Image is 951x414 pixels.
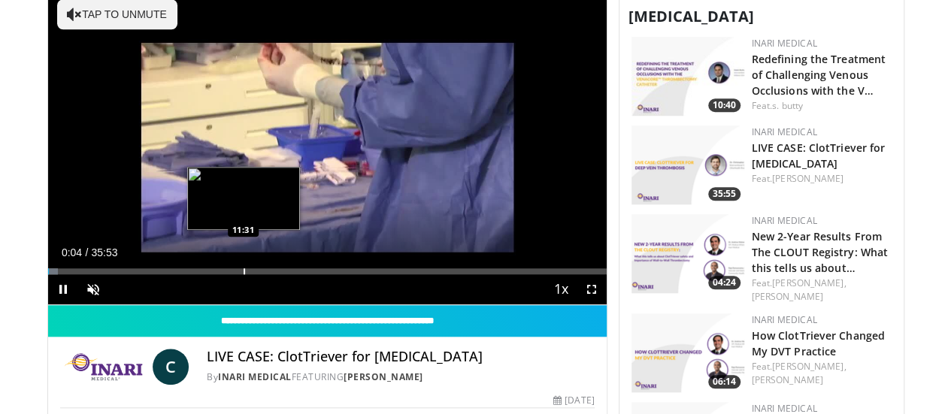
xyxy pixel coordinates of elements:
a: [PERSON_NAME], [772,360,846,373]
a: 06:14 [631,313,744,392]
div: Feat. [752,172,892,186]
a: Inari Medical [752,313,817,326]
img: Inari Medical [60,349,147,385]
span: [MEDICAL_DATA] [628,6,754,26]
a: Inari Medical [752,37,817,50]
button: Unmute [78,274,108,304]
span: 06:14 [708,375,741,388]
div: Progress Bar [48,268,607,274]
span: 35:53 [91,246,117,258]
a: [PERSON_NAME] [772,172,843,185]
span: 0:04 [62,246,82,258]
span: 35:55 [708,187,741,201]
a: Inari Medical [752,214,817,227]
a: How ClotTriever Changed My DVT Practice [752,328,885,358]
a: 10:40 [631,37,744,116]
a: [PERSON_NAME] [344,370,423,383]
h4: LIVE CASE: ClotTriever for [MEDICAL_DATA] [207,349,594,365]
button: Playback Rate [547,274,577,304]
span: 10:40 [708,98,741,112]
span: / [86,246,89,258]
div: By FEATURING [207,370,594,384]
img: image.jpeg [187,167,300,230]
a: Redefining the Treatment of Challenging Venous Occlusions with the V… [752,52,886,98]
div: Feat. [752,99,892,113]
a: Inari Medical [218,370,292,383]
button: Pause [48,274,78,304]
a: 04:24 [631,214,744,293]
span: 04:24 [708,276,741,289]
img: e1c3dacd-1b79-4951-a867-1176af6c5606.png.150x105_q85_crop-smart_upscale.png [631,125,744,204]
button: Fullscreen [577,274,607,304]
a: s. butty [772,99,803,112]
div: Feat. [752,277,892,304]
a: 35:55 [631,125,744,204]
a: [PERSON_NAME], [772,277,846,289]
a: [PERSON_NAME] [752,373,823,386]
div: [DATE] [553,394,594,407]
img: 6dbef1c9-73b8-43db-8719-f4e09da7db46.png.150x105_q85_crop-smart_upscale.png [631,313,744,392]
div: Feat. [752,360,892,387]
a: [PERSON_NAME] [752,290,823,303]
a: New 2-Year Results From The CLOUT Registry: What this tells us about… [752,229,888,275]
img: d73c7cb1-8166-4eee-a88e-c861a59440e3.png.150x105_q85_crop-smart_upscale.jpg [631,37,744,116]
a: Inari Medical [752,125,817,138]
img: eae33153-9342-448b-888f-e5958c89ecad.png.150x105_q85_crop-smart_upscale.png [631,214,744,293]
a: LIVE CASE: ClotTriever for [MEDICAL_DATA] [752,141,886,171]
a: C [153,349,189,385]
